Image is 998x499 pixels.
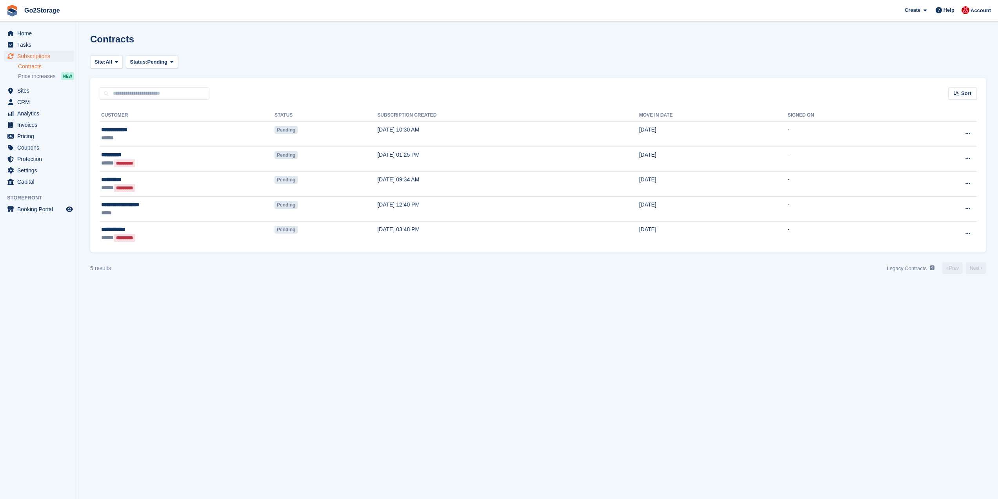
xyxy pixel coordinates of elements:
td: [DATE] [639,146,788,172]
a: menu [4,85,74,96]
span: Help [943,6,954,14]
span: Pending [274,151,298,159]
span: Capital [17,176,64,187]
a: Go2Storage [21,4,63,17]
span: Subscriptions [17,51,64,62]
span: Invoices [17,119,64,130]
td: [DATE] [639,172,788,197]
td: [DATE] 12:40 PM [377,196,639,221]
td: [DATE] 01:25 PM [377,146,639,172]
span: Booking Portal [17,204,64,215]
th: Move in date [639,109,788,122]
span: Sort [961,90,971,97]
img: icon-info-grey-7440780725fd019a000dd9b08b2336e03edf1995a4989e88bcd33f0948082b44.svg [930,265,934,270]
h1: Contracts [90,34,134,44]
td: - [788,146,904,172]
a: menu [4,165,74,176]
span: Protection [17,154,64,165]
td: - [788,122,904,147]
span: Status: [130,58,147,66]
a: Contracts [18,63,74,70]
span: Pending [274,176,298,184]
a: menu [4,176,74,187]
th: Subscription created [377,109,639,122]
p: Legacy Contracts [887,265,927,272]
a: menu [4,97,74,108]
span: Pending [274,226,298,234]
span: Settings [17,165,64,176]
a: Preview store [65,205,74,214]
a: menu [4,39,74,50]
a: Previous [942,262,963,274]
span: Create [905,6,920,14]
a: menu [4,131,74,142]
a: Legacy Contracts [884,262,938,275]
a: Next [966,262,986,274]
span: Price increases [18,73,56,80]
td: - [788,196,904,221]
td: [DATE] 10:30 AM [377,122,639,147]
span: Coupons [17,142,64,153]
span: Pending [147,58,167,66]
a: menu [4,142,74,153]
td: [DATE] [639,196,788,221]
span: Tasks [17,39,64,50]
span: Site: [95,58,105,66]
a: menu [4,28,74,39]
img: stora-icon-8386f47178a22dfd0bd8f6a31ec36ba5ce8667c1dd55bd0f319d3a0aa187defe.svg [6,5,18,16]
td: [DATE] 03:48 PM [377,221,639,246]
span: Pricing [17,131,64,142]
span: Analytics [17,108,64,119]
span: All [105,58,112,66]
td: - [788,172,904,197]
a: Price increases NEW [18,72,74,80]
a: menu [4,204,74,215]
span: Storefront [7,194,78,202]
td: [DATE] [639,122,788,147]
div: NEW [61,72,74,80]
td: - [788,221,904,246]
th: Customer [100,109,274,122]
span: Home [17,28,64,39]
span: Pending [274,201,298,209]
span: Sites [17,85,64,96]
a: menu [4,154,74,165]
th: Signed on [788,109,904,122]
span: CRM [17,97,64,108]
button: Status: Pending [126,55,178,68]
a: menu [4,51,74,62]
nav: Page [884,262,988,275]
span: Pending [274,126,298,134]
span: Account [971,7,991,15]
a: menu [4,108,74,119]
img: James Pearson [962,6,969,14]
td: [DATE] 09:34 AM [377,172,639,197]
td: [DATE] [639,221,788,246]
div: 5 results [90,264,111,272]
th: Status [274,109,377,122]
button: Site: All [90,55,123,68]
a: menu [4,119,74,130]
